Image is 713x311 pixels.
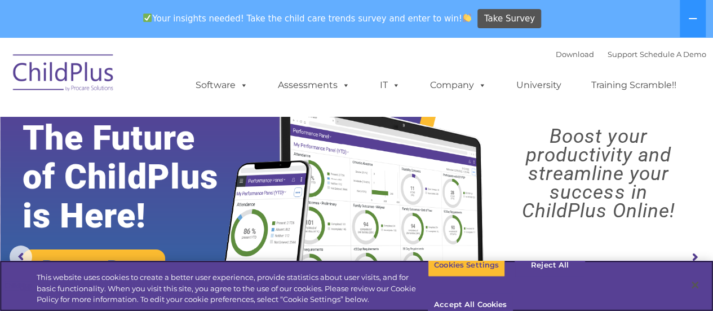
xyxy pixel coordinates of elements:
a: Schedule A Demo [640,50,706,59]
img: ChildPlus by Procare Solutions [7,46,120,103]
rs-layer: Boost your productivity and streamline your success in ChildPlus Online! [493,127,704,220]
button: Reject All [515,253,585,277]
img: ✅ [143,14,152,22]
a: Training Scramble!! [580,74,688,97]
a: Take Survey [477,9,541,29]
a: University [505,74,573,97]
a: Assessments [267,74,361,97]
span: Last name [157,75,191,83]
a: Support [608,50,637,59]
img: 👏 [463,14,471,22]
a: Request a Demo [23,249,165,281]
span: Take Survey [484,9,535,29]
button: Close [683,273,707,297]
button: Cookies Settings [428,253,505,277]
font: | [556,50,706,59]
span: Phone number [157,121,205,129]
rs-layer: The Future of ChildPlus is Here! [23,119,250,235]
div: This website uses cookies to create a better user experience, provide statistics about user visit... [37,272,428,305]
a: Company [419,74,498,97]
a: Software [184,74,259,97]
a: Download [556,50,594,59]
span: Your insights needed! Take the child care trends survey and enter to win! [139,7,476,29]
a: IT [369,74,411,97]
